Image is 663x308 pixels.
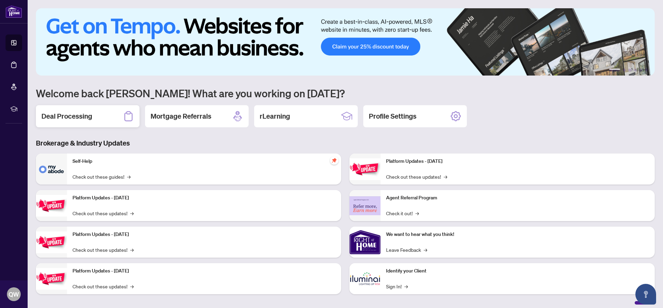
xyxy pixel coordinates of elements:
[73,158,336,165] p: Self-Help
[330,156,338,165] span: pushpin
[127,173,131,180] span: →
[73,173,131,180] a: Check out these guides!→
[609,69,620,71] button: 1
[386,282,408,290] a: Sign In!→
[386,173,447,180] a: Check out these updates!→
[73,246,134,254] a: Check out these updates!→
[151,111,211,121] h2: Mortgage Referrals
[9,289,19,299] span: QW
[6,5,22,18] img: logo
[415,209,419,217] span: →
[41,111,92,121] h2: Deal Processing
[623,69,626,71] button: 2
[386,209,419,217] a: Check it out!→
[386,158,649,165] p: Platform Updates - [DATE]
[36,268,67,290] img: Platform Updates - July 8, 2025
[260,111,290,121] h2: rLearning
[73,282,134,290] a: Check out these updates!→
[36,87,655,100] h1: Welcome back [PERSON_NAME]! What are you working on [DATE]?
[349,227,381,258] img: We want to hear what you think!
[404,282,408,290] span: →
[36,138,655,148] h3: Brokerage & Industry Updates
[130,246,134,254] span: →
[349,158,381,180] img: Platform Updates - June 23, 2025
[349,263,381,294] img: Identify your Client
[628,69,631,71] button: 3
[635,284,656,305] button: Open asap
[36,8,655,76] img: Slide 0
[73,194,336,202] p: Platform Updates - [DATE]
[130,209,134,217] span: →
[73,209,134,217] a: Check out these updates!→
[424,246,427,254] span: →
[444,173,447,180] span: →
[386,267,649,275] p: Identify your Client
[73,231,336,238] p: Platform Updates - [DATE]
[73,267,336,275] p: Platform Updates - [DATE]
[645,69,648,71] button: 6
[349,196,381,215] img: Agent Referral Program
[369,111,416,121] h2: Profile Settings
[386,231,649,238] p: We want to hear what you think!
[36,231,67,253] img: Platform Updates - July 21, 2025
[386,194,649,202] p: Agent Referral Program
[36,153,67,185] img: Self-Help
[386,246,427,254] a: Leave Feedback→
[640,69,642,71] button: 5
[130,282,134,290] span: →
[36,195,67,217] img: Platform Updates - September 16, 2025
[634,69,637,71] button: 4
